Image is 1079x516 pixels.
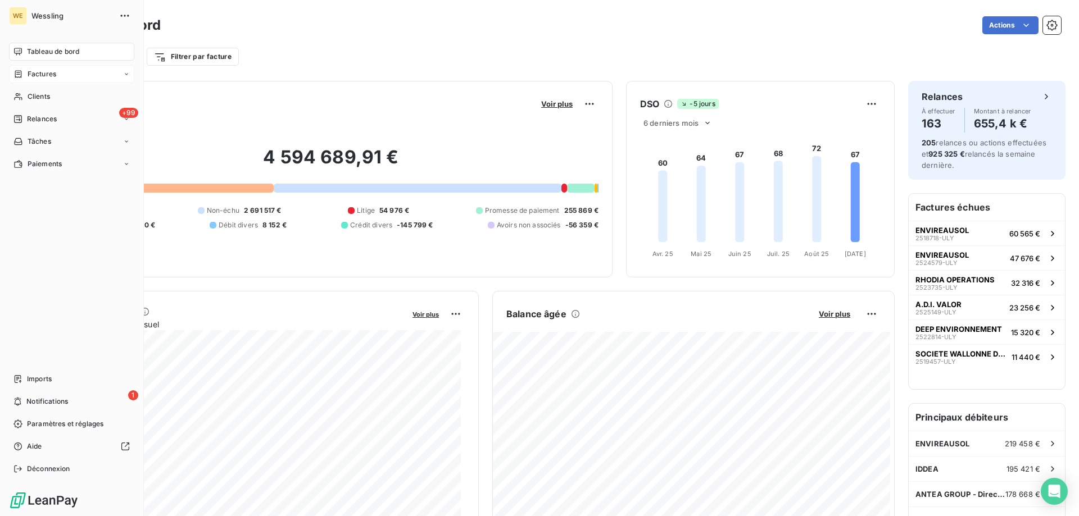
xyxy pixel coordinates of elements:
[909,245,1065,270] button: ENVIREAUSOL2524579-ULY47 676 €
[31,11,112,20] span: Wessling
[9,491,79,509] img: Logo LeanPay
[27,47,79,57] span: Tableau de bord
[909,344,1065,369] button: SOCIETE WALLONNE DES EAUX SCRL - SW2519457-ULY11 440 €
[915,250,969,259] span: ENVIREAUSOL
[643,118,699,127] span: 6 derniers mois
[409,309,442,319] button: Voir plus
[922,138,936,147] span: 205
[244,206,282,216] span: 2 691 517 €
[928,149,964,158] span: 925 325 €
[1011,278,1040,287] span: 32 316 €
[922,108,955,115] span: À effectuer
[28,136,51,147] span: Tâches
[909,221,1065,245] button: ENVIREAUSOL2518718-ULY60 565 €
[27,114,57,124] span: Relances
[640,97,659,111] h6: DSO
[64,146,599,180] h2: 4 594 689,91 €
[728,250,751,258] tspan: Juin 25
[26,396,68,407] span: Notifications
[974,108,1031,115] span: Montant à relancer
[915,325,1002,334] span: DEEP ENVIRONNEMENT
[915,259,957,266] span: 2524579-ULY
[27,374,52,384] span: Imports
[982,16,1039,34] button: Actions
[1007,464,1040,473] span: 195 421 €
[485,206,560,216] span: Promesse de paiement
[128,390,138,400] span: 1
[915,464,939,473] span: IDDEA
[27,419,103,429] span: Paramètres et réglages
[915,226,969,235] span: ENVIREAUSOL
[915,235,954,241] span: 2518718-ULY
[845,250,866,258] tspan: [DATE]
[9,437,134,455] a: Aide
[357,206,375,216] span: Litige
[1010,254,1040,263] span: 47 676 €
[262,220,287,230] span: 8 152 €
[538,99,576,109] button: Voir plus
[909,404,1065,431] h6: Principaux débiteurs
[915,309,956,316] span: 2525149-ULY
[541,99,573,108] span: Voir plus
[909,295,1065,319] button: A.D.I. VALOR2525149-ULY23 256 €
[1012,353,1040,362] span: 11 440 €
[207,206,239,216] span: Non-échu
[922,115,955,133] h4: 163
[219,220,258,230] span: Débit divers
[1005,439,1040,448] span: 219 458 €
[909,270,1065,295] button: RHODIA OPERATIONS2523735-ULY32 316 €
[28,92,50,102] span: Clients
[1005,490,1040,499] span: 178 668 €
[28,69,56,79] span: Factures
[815,309,854,319] button: Voir plus
[804,250,829,258] tspan: Août 25
[27,441,42,451] span: Aide
[497,220,561,230] span: Avoirs non associés
[350,220,392,230] span: Crédit divers
[691,250,711,258] tspan: Mai 25
[397,220,433,230] span: -145 799 €
[909,319,1065,344] button: DEEP ENVIRONNEMENT2522814-ULY15 320 €
[915,439,970,448] span: ENVIREAUSOL
[915,284,957,291] span: 2523735-ULY
[922,90,963,103] h6: Relances
[27,464,70,474] span: Déconnexion
[915,300,962,309] span: A.D.I. VALOR
[1011,328,1040,337] span: 15 320 €
[915,349,1007,358] span: SOCIETE WALLONNE DES EAUX SCRL - SW
[915,358,955,365] span: 2519457-ULY
[915,490,1005,499] span: ANTEA GROUP - Direction administrat
[1009,229,1040,238] span: 60 565 €
[677,99,718,109] span: -5 jours
[819,309,850,318] span: Voir plus
[565,220,599,230] span: -56 359 €
[119,108,138,118] span: +99
[506,307,566,321] h6: Balance âgée
[28,159,62,169] span: Paiements
[767,250,790,258] tspan: Juil. 25
[379,206,409,216] span: 54 976 €
[974,115,1031,133] h4: 655,4 k €
[9,7,27,25] div: WE
[652,250,673,258] tspan: Avr. 25
[915,334,956,340] span: 2522814-ULY
[64,318,405,330] span: Chiffre d'affaires mensuel
[909,194,1065,221] h6: Factures échues
[564,206,599,216] span: 255 869 €
[915,275,995,284] span: RHODIA OPERATIONS
[412,310,439,318] span: Voir plus
[147,48,239,66] button: Filtrer par facture
[1041,478,1068,505] div: Open Intercom Messenger
[1009,303,1040,312] span: 23 256 €
[922,138,1046,170] span: relances ou actions effectuées et relancés la semaine dernière.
